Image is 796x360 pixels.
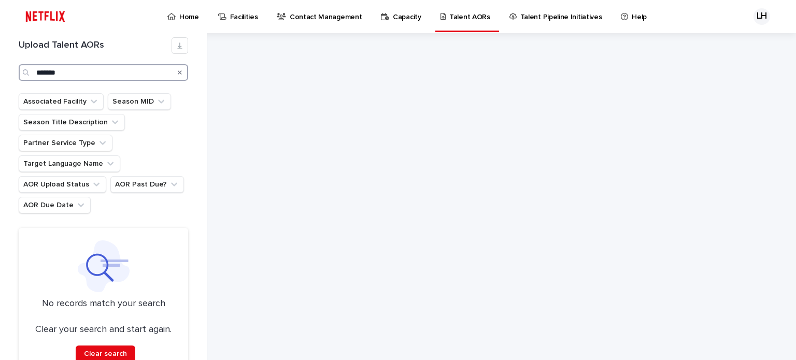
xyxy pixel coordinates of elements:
span: Clear search [84,350,127,357]
button: AOR Upload Status [19,176,106,193]
button: Season Title Description [19,114,125,131]
img: ifQbXi3ZQGMSEF7WDB7W [21,6,70,27]
button: Target Language Name [19,155,120,172]
button: Associated Facility [19,93,104,110]
button: Partner Service Type [19,135,112,151]
div: LH [754,8,770,25]
input: Search [19,64,188,81]
p: Clear your search and start again. [35,324,172,336]
button: Season MID [108,93,171,110]
button: AOR Past Due? [110,176,184,193]
h1: Upload Talent AORs [19,40,172,51]
p: No records match your search [31,298,176,310]
button: AOR Due Date [19,197,91,213]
